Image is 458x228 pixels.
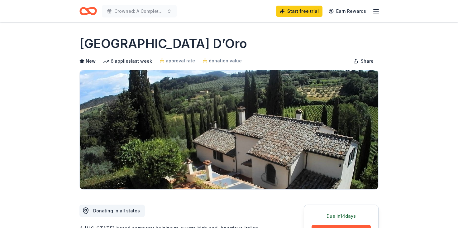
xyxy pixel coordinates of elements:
[79,35,247,52] h1: [GEOGRAPHIC_DATA] D’Oro
[80,70,378,189] img: Image for Villa Sogni D’Oro
[276,6,322,17] a: Start free trial
[361,57,374,65] span: Share
[312,212,371,220] div: Due in 14 days
[348,55,379,67] button: Share
[86,57,96,65] span: New
[102,5,177,17] button: Crowned: A Completely Serious Search for a 10?
[103,57,152,65] div: 6 applies last week
[160,57,195,65] a: approval rate
[209,57,242,65] span: donation value
[79,4,97,18] a: Home
[203,57,242,65] a: donation value
[325,6,370,17] a: Earn Rewards
[166,57,195,65] span: approval rate
[114,7,164,15] span: Crowned: A Completely Serious Search for a 10?
[93,208,140,213] span: Donating in all states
